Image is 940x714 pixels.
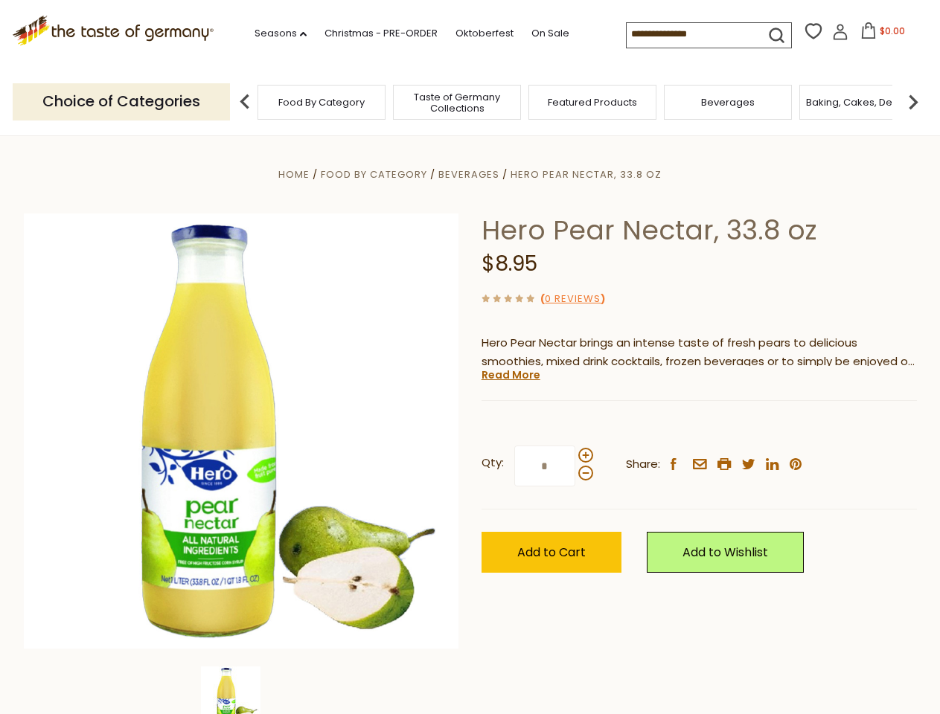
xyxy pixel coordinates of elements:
[514,446,575,486] input: Qty:
[880,25,905,37] span: $0.00
[482,454,504,472] strong: Qty:
[482,213,917,247] h1: Hero Pear Nectar, 33.8 oz
[511,167,662,181] a: Hero Pear Nectar, 33.8 oz
[531,25,569,42] a: On Sale
[255,25,307,42] a: Seasons
[851,22,915,45] button: $0.00
[455,25,514,42] a: Oktoberfest
[13,83,230,120] p: Choice of Categories
[898,87,928,117] img: next arrow
[517,544,586,561] span: Add to Cart
[482,334,917,371] p: Hero Pear Nectar brings an intense taste of fresh pears to delicious smoothies, mixed drink cockt...
[482,367,540,382] a: Read More
[324,25,438,42] a: Christmas - PRE-ORDER
[230,87,260,117] img: previous arrow
[806,97,921,108] a: Baking, Cakes, Desserts
[24,213,459,649] img: Hero Pear Nectar, 33.8 oz
[647,532,804,573] a: Add to Wishlist
[482,249,537,278] span: $8.95
[397,91,517,114] a: Taste of Germany Collections
[626,455,660,474] span: Share:
[482,532,621,573] button: Add to Cart
[548,97,637,108] a: Featured Products
[701,97,755,108] a: Beverages
[438,167,499,181] a: Beverages
[540,292,605,306] span: ( )
[545,292,601,307] a: 0 Reviews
